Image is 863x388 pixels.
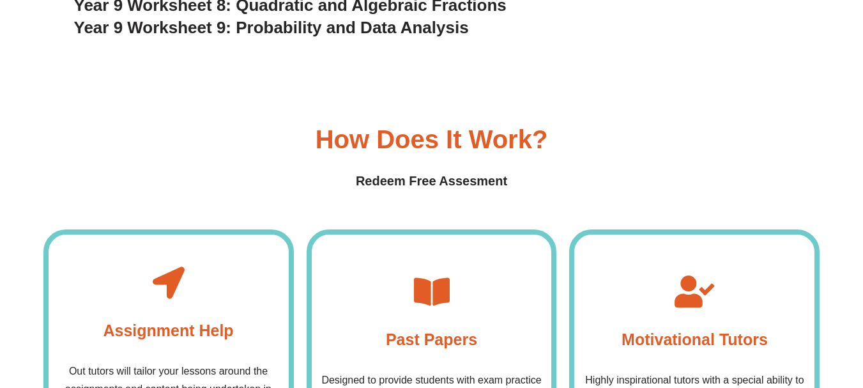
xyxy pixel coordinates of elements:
[650,244,863,388] iframe: Chat Widget
[622,327,768,352] h4: Motivational Tutors
[43,171,820,191] h4: Redeem Free Assesment
[386,327,477,352] h4: Past Papers
[74,18,469,37] a: Year 9 Worksheet 9: Probability and Data Analysis
[103,318,233,343] h4: Assignment Help
[316,127,548,152] h3: How Does it Work?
